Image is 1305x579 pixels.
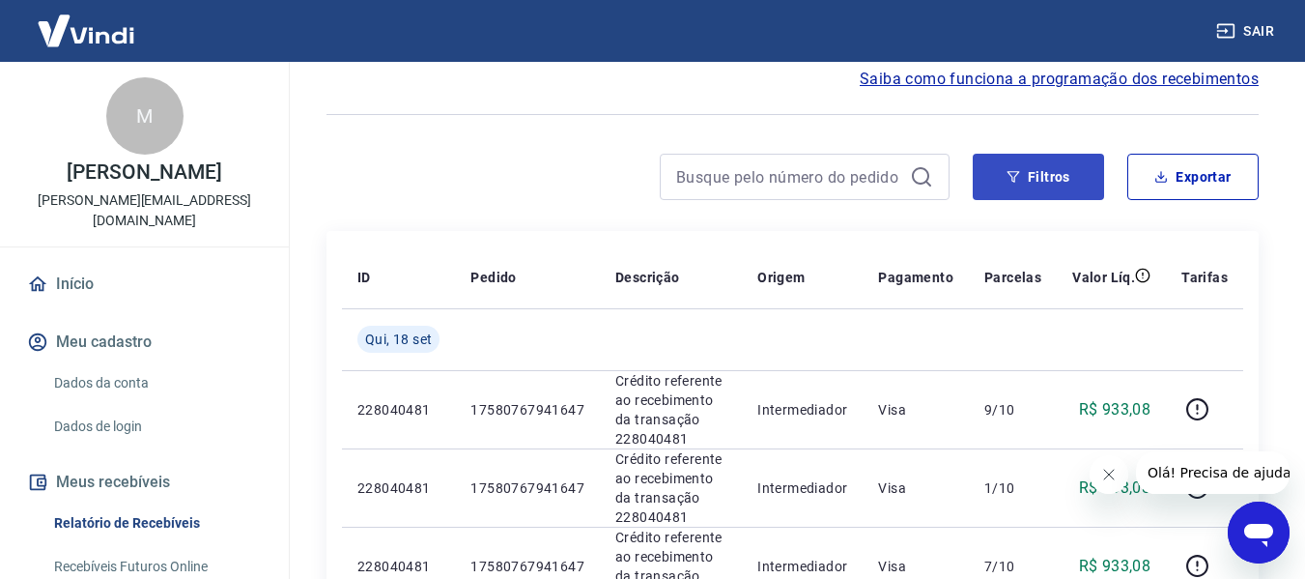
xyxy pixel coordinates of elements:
button: Sair [1212,14,1282,49]
p: Visa [878,557,953,576]
button: Filtros [973,154,1104,200]
p: 9/10 [984,400,1041,420]
p: 7/10 [984,557,1041,576]
button: Meu cadastro [23,321,266,363]
p: Visa [878,478,953,498]
p: Intermediador [757,400,847,420]
div: M [106,77,184,155]
span: Qui, 18 set [365,330,432,349]
button: Exportar [1127,154,1259,200]
iframe: Botão para abrir a janela de mensagens [1228,502,1290,564]
p: R$ 933,08 [1079,555,1151,578]
p: 17580767941647 [470,400,584,420]
p: [PERSON_NAME][EMAIL_ADDRESS][DOMAIN_NAME] [15,190,273,231]
p: Origem [757,268,805,287]
p: 1/10 [984,478,1041,498]
p: Crédito referente ao recebimento da transação 228040481 [615,371,726,449]
a: Dados de login [46,407,266,447]
p: 17580767941647 [470,557,584,576]
p: Parcelas [984,268,1041,287]
p: Descrição [615,268,680,287]
p: Tarifas [1181,268,1228,287]
p: Pagamento [878,268,953,287]
button: Meus recebíveis [23,461,266,504]
p: Pedido [470,268,516,287]
input: Busque pelo número do pedido [676,162,902,191]
img: Vindi [23,1,149,60]
p: 228040481 [357,557,440,576]
p: Intermediador [757,478,847,498]
iframe: Mensagem da empresa [1136,451,1290,494]
p: R$ 933,08 [1079,398,1151,421]
iframe: Fechar mensagem [1090,455,1128,494]
p: 228040481 [357,478,440,498]
span: Olá! Precisa de ajuda? [12,14,162,29]
p: ID [357,268,371,287]
a: Saiba como funciona a programação dos recebimentos [860,68,1259,91]
p: 228040481 [357,400,440,420]
p: [PERSON_NAME] [67,162,221,183]
p: Valor Líq. [1072,268,1135,287]
p: Intermediador [757,557,847,576]
p: Visa [878,400,953,420]
a: Dados da conta [46,363,266,403]
p: Crédito referente ao recebimento da transação 228040481 [615,449,726,527]
p: 17580767941647 [470,478,584,498]
p: R$ 933,08 [1079,477,1151,500]
a: Início [23,263,266,305]
a: Relatório de Recebíveis [46,504,266,543]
